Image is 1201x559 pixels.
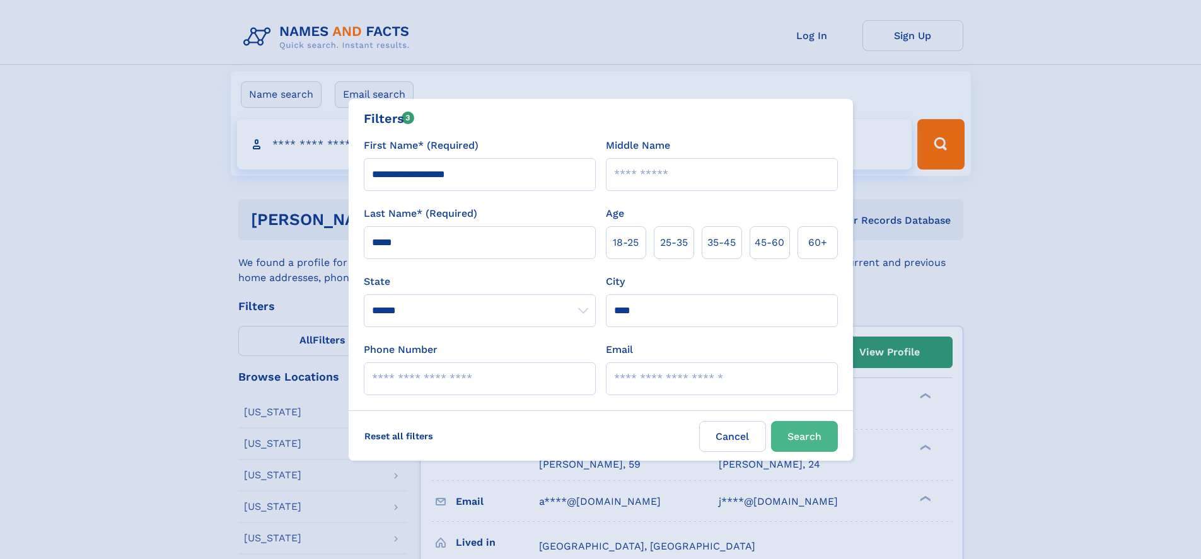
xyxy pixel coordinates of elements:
label: Last Name* (Required) [364,206,477,221]
label: Cancel [699,421,766,452]
span: 60+ [808,235,827,250]
label: City [606,274,625,289]
label: Reset all filters [356,421,441,451]
label: State [364,274,596,289]
label: Phone Number [364,342,438,357]
label: First Name* (Required) [364,138,479,153]
button: Search [771,421,838,452]
label: Email [606,342,633,357]
label: Age [606,206,624,221]
label: Middle Name [606,138,670,153]
div: Filters [364,109,415,128]
span: 45‑60 [755,235,784,250]
span: 35‑45 [707,235,736,250]
span: 18‑25 [613,235,639,250]
span: 25‑35 [660,235,688,250]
